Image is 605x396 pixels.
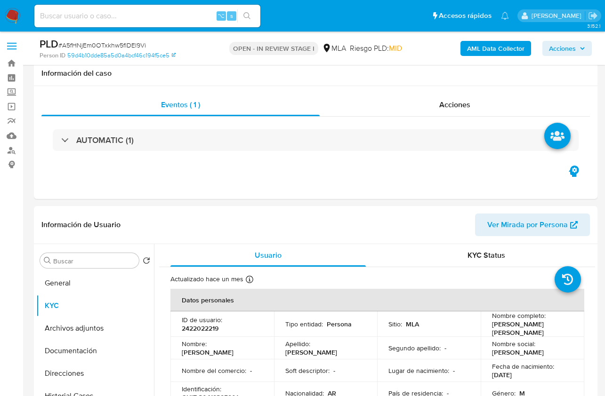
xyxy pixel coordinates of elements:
p: Apellido : [285,340,310,348]
button: search-icon [237,9,257,23]
button: Volver al orden por defecto [143,257,150,267]
b: Person ID [40,51,65,60]
p: jian.marin@mercadolibre.com [532,11,585,20]
input: Buscar usuario o caso... [34,10,260,22]
p: OPEN - IN REVIEW STAGE I [229,42,318,55]
p: Tipo entidad : [285,320,323,328]
button: Acciones [542,41,592,56]
div: MLA [322,43,346,54]
p: Soft descriptor : [285,366,330,375]
button: Buscar [44,257,51,264]
b: PLD [40,36,58,51]
button: Documentación [36,340,154,362]
span: KYC Status [468,250,505,261]
p: MLA [406,320,419,328]
h1: Información de Usuario [41,220,121,230]
p: Lugar de nacimiento : [388,366,449,375]
p: Identificación : [182,385,221,393]
a: Notificaciones [501,12,509,20]
span: Usuario [255,250,282,261]
a: Salir [588,11,598,21]
p: Sitio : [388,320,402,328]
b: AML Data Collector [467,41,524,56]
button: AML Data Collector [460,41,531,56]
span: Eventos ( 1 ) [161,99,200,110]
span: # A5fHNjEm0OTxkhw5flDEl9Vi [58,40,146,50]
input: Buscar [53,257,135,265]
p: Nombre del comercio : [182,366,246,375]
p: 2422022219 [182,324,218,333]
span: Ver Mirada por Persona [487,214,568,236]
div: AUTOMATIC (1) [53,129,579,151]
h3: AUTOMATIC (1) [76,135,134,145]
p: Nombre social : [492,340,535,348]
span: Riesgo PLD: [350,43,402,54]
span: Acciones [439,99,470,110]
p: [PERSON_NAME] [182,348,234,356]
button: Ver Mirada por Persona [475,214,590,236]
span: Acciones [549,41,576,56]
h1: Información del caso [41,69,590,78]
p: [PERSON_NAME] [PERSON_NAME] [492,320,569,337]
button: KYC [36,294,154,317]
p: [PERSON_NAME] [492,348,544,356]
span: s [230,11,233,20]
p: Segundo apellido : [388,344,441,352]
a: 59d4b10dde85a5d0a4bcf46c194f5ce5 [67,51,176,60]
p: Nombre completo : [492,311,546,320]
p: Nombre : [182,340,207,348]
p: Fecha de nacimiento : [492,362,554,371]
p: [PERSON_NAME] [285,348,337,356]
p: ID de usuario : [182,316,222,324]
span: MID [389,43,402,54]
span: Accesos rápidos [439,11,492,21]
button: Direcciones [36,362,154,385]
th: Datos personales [170,289,584,311]
span: ⌥ [218,11,225,20]
p: - [453,366,455,375]
p: Actualizado hace un mes [170,275,243,284]
p: - [250,366,252,375]
button: General [36,272,154,294]
p: - [444,344,446,352]
p: Persona [327,320,352,328]
button: Archivos adjuntos [36,317,154,340]
p: [DATE] [492,371,512,379]
p: - [333,366,335,375]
